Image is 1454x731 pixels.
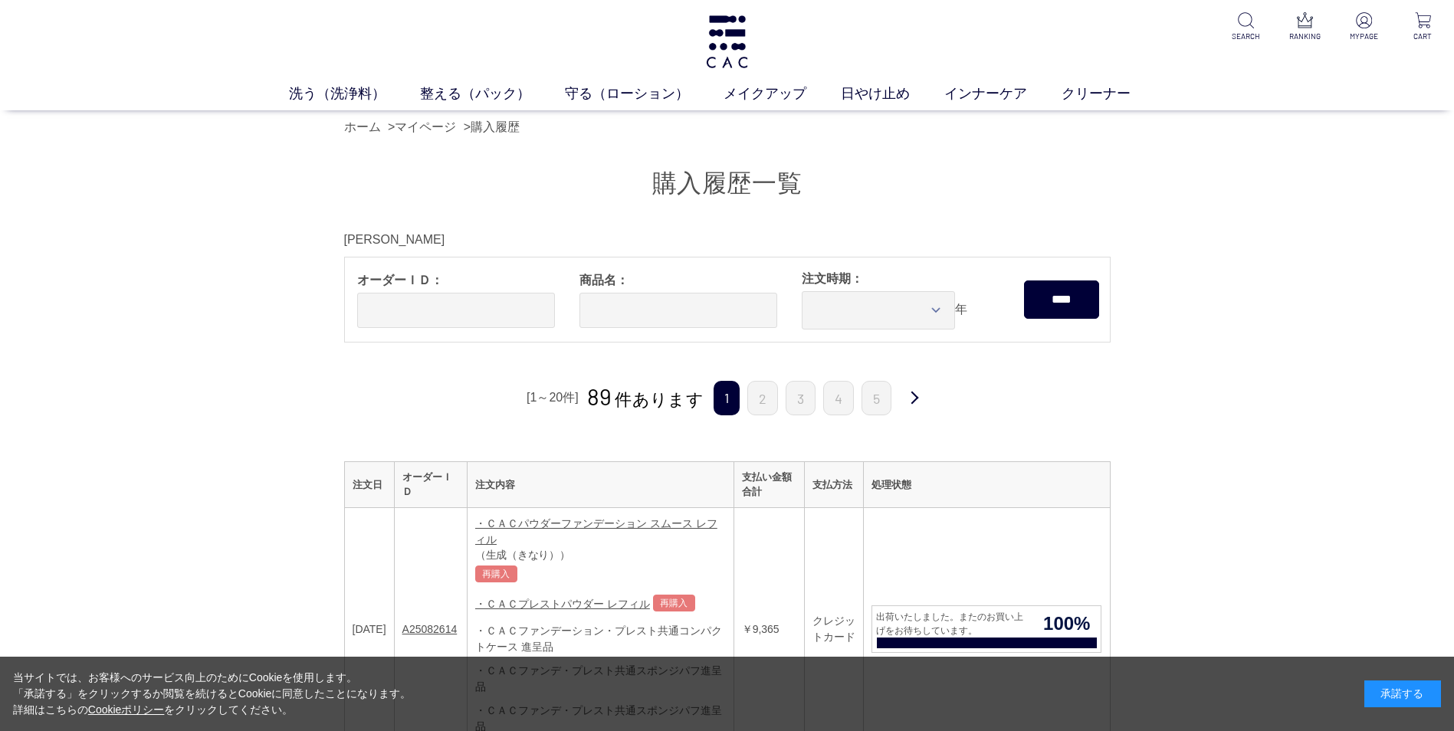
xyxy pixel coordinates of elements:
[789,257,1012,342] div: 年
[357,271,555,290] span: オーダーＩＤ：
[395,120,456,133] a: マイページ
[747,381,778,415] a: 2
[475,548,726,562] div: （生成（きなり））
[565,84,724,104] a: 守る（ローション）
[1227,31,1265,42] p: SEARCH
[704,15,750,68] img: logo
[1286,31,1324,42] p: RANKING
[734,461,805,507] th: 支払い金額合計
[1364,680,1441,707] div: 承諾する
[467,461,734,507] th: 注文内容
[344,120,381,133] a: ホーム
[786,381,816,415] a: 3
[1286,12,1324,42] a: RANKING
[944,84,1062,104] a: インナーケア
[579,271,777,290] span: 商品名：
[1227,12,1265,42] a: SEARCH
[841,84,944,104] a: 日やけ止め
[1345,31,1383,42] p: MYPAGE
[13,670,412,718] div: 当サイトでは、お客様へのサービス向上のためにCookieを使用します。 「承諾する」をクリックするか閲覧を続けるとCookieに同意したことになります。 詳細はこちらの をクリックしてください。
[464,118,524,136] li: >
[714,381,740,415] span: 1
[823,381,854,415] a: 4
[1345,12,1383,42] a: MYPAGE
[344,231,1111,249] div: [PERSON_NAME]
[88,703,165,716] a: Cookieポリシー
[420,84,565,104] a: 整える（パック）
[653,595,695,611] a: 再購入
[388,118,460,136] li: >
[402,623,458,635] a: A25082614
[344,461,394,507] th: 注文日
[1404,12,1442,42] a: CART
[871,605,1101,653] a: 出荷いたしました。またのお買い上げをお待ちしています。 100%
[587,390,704,409] span: 件あります
[475,623,726,655] div: ・ＣＡＣファンデーション・プレスト共通コンパクトケース 進呈品
[475,517,717,546] a: ・ＣＡＣパウダーファンデーション スムース レフィル
[394,461,467,507] th: オーダーＩＤ
[864,461,1110,507] th: 処理状態
[289,84,420,104] a: 洗う（洗浄料）
[344,167,1111,200] h1: 購入履歴一覧
[802,270,999,288] span: 注文時期：
[862,381,891,415] a: 5
[524,386,581,409] div: [1～20件]
[1404,31,1442,42] p: CART
[475,565,517,582] a: 再購入
[475,598,650,610] a: ・ＣＡＣプレストパウダー レフィル
[471,120,520,133] a: 購入履歴
[1032,610,1101,638] span: 100%
[899,381,930,417] a: 次
[805,461,864,507] th: 支払方法
[872,610,1032,638] span: 出荷いたしました。またのお買い上げをお待ちしています。
[1062,84,1165,104] a: クリーナー
[587,382,612,410] span: 89
[724,84,841,104] a: メイクアップ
